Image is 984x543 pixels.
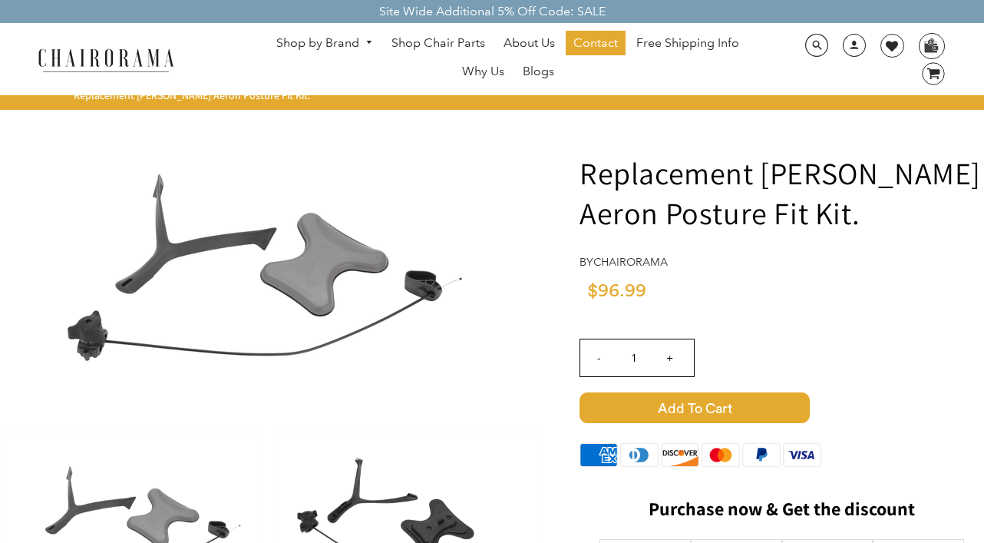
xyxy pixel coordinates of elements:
span: Shop Chair Parts [391,35,485,51]
span: Free Shipping Info [636,35,739,51]
h1: Replacement [PERSON_NAME] Aeron Posture Fit Kit. [580,153,984,233]
span: Contact [573,35,618,51]
input: + [651,339,688,376]
input: - [580,339,617,376]
h4: by [580,256,984,269]
span: Why Us [462,64,504,80]
nav: DesktopNavigation [248,31,768,88]
a: Shop by Brand [269,31,381,55]
a: chairorama [593,255,668,269]
a: About Us [496,31,563,55]
span: $96.99 [587,282,646,300]
span: About Us [504,35,555,51]
a: Shop Chair Parts [384,31,493,55]
img: WhatsApp_Image_2024-07-12_at_16.23.01.webp [920,34,943,57]
span: Blogs [523,64,554,80]
h2: Purchase now & Get the discount [580,498,984,528]
span: Add to Cart [580,392,810,423]
img: Replacement Herman Miller Aeron Posture Fit Kit. - chairorama [41,114,501,422]
a: Blogs [515,59,562,84]
img: chairorama [29,46,183,73]
a: Contact [566,31,626,55]
a: Free Shipping Info [629,31,747,55]
a: Replacement Herman Miller Aeron Posture Fit Kit. - chairorama [41,259,501,275]
button: Add to Cart [580,392,984,423]
a: Why Us [454,59,512,84]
